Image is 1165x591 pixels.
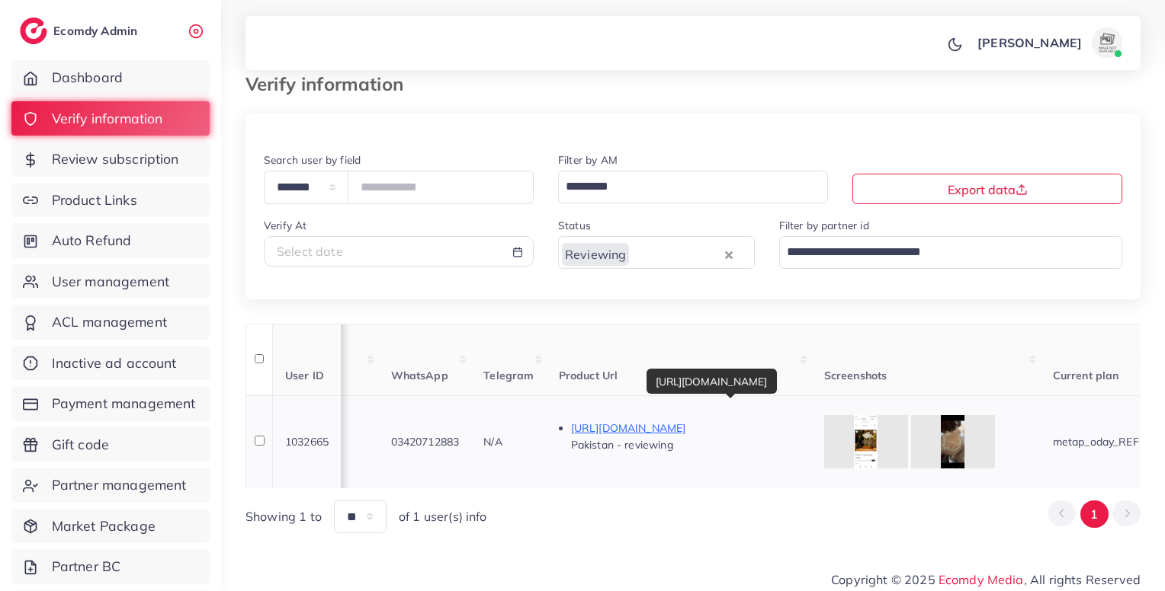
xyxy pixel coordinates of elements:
[52,272,169,292] span: User management
[285,369,324,382] span: User ID
[779,218,869,233] label: Filter by partner id
[52,312,167,332] span: ACL management
[11,142,210,177] a: Review subscription
[11,549,210,584] a: Partner BC
[277,244,343,259] span: Select date
[559,369,618,382] span: Product Url
[53,24,141,38] h2: Ecomdy Admin
[781,239,1103,265] input: Search for option
[852,174,1122,204] button: Export data
[20,18,141,44] a: logoEcomdy Admin
[824,369,887,382] span: Screenshots
[11,60,210,95] a: Dashboard
[52,109,163,129] span: Verify information
[1048,500,1141,529] ul: Pagination
[52,68,123,88] span: Dashboard
[52,557,121,577] span: Partner BC
[1053,369,1119,382] span: Current plan
[11,346,210,381] a: Inactive ad account
[11,386,210,421] a: Payment management
[52,394,196,414] span: Payment management
[483,435,502,449] span: N/A
[285,435,329,449] span: 1032665
[246,73,416,95] h3: Verify information
[11,183,210,218] a: Product Links
[264,218,306,233] label: Verify At
[1053,435,1139,449] span: metap_oday_REF
[11,509,210,544] a: Market Package
[1092,27,1122,58] img: avatar
[562,243,629,265] span: Reviewing
[11,101,210,136] a: Verify information
[977,34,1082,52] p: [PERSON_NAME]
[571,438,673,452] span: Pakistan - reviewing
[854,415,878,468] img: img uploaded
[264,152,361,168] label: Search user by field
[391,369,448,382] span: WhatsApp
[939,572,1024,587] a: Ecomdy Media
[558,152,618,168] label: Filter by AM
[941,415,964,468] img: img uploaded
[631,239,721,265] input: Search for option
[969,27,1128,58] a: [PERSON_NAME]avatar
[948,182,1028,197] span: Export data
[52,190,137,210] span: Product Links
[11,468,210,503] a: Partner management
[483,369,534,382] span: Telegram
[558,218,591,233] label: Status
[52,149,179,169] span: Review subscription
[11,223,210,258] a: Auto Refund
[725,245,733,263] button: Clear Selected
[1080,500,1109,529] button: Go to page 1
[11,305,210,340] a: ACL management
[52,435,109,455] span: Gift code
[11,427,210,462] a: Gift code
[391,435,460,449] span: 03420712883
[558,171,828,203] div: Search for option
[399,508,487,526] span: of 1 user(s) info
[11,264,210,299] a: User management
[20,18,47,44] img: logo
[52,231,132,251] span: Auto Refund
[647,369,777,394] div: [URL][DOMAIN_NAME]
[560,174,808,200] input: Search for option
[571,419,800,437] p: [URL][DOMAIN_NAME]
[779,236,1123,269] div: Search for option
[52,475,187,495] span: Partner management
[558,236,755,269] div: Search for option
[52,516,156,536] span: Market Package
[1024,570,1141,589] span: , All rights Reserved
[52,353,177,373] span: Inactive ad account
[831,570,1141,589] span: Copyright © 2025
[246,508,322,526] span: Showing 1 to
